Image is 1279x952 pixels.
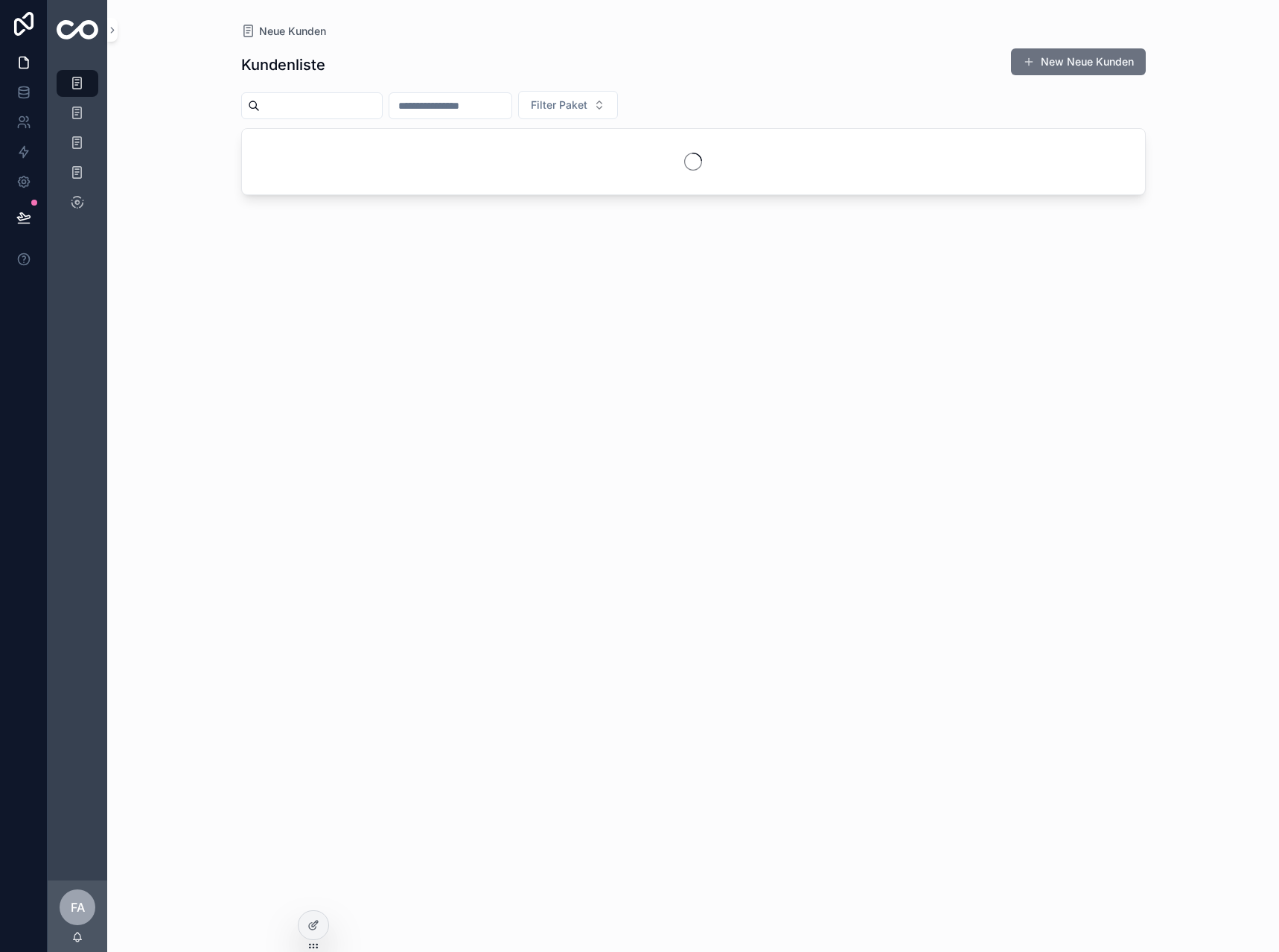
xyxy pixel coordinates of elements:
[71,898,85,916] span: FA
[518,91,618,119] button: Select Button
[259,24,326,39] span: Neue Kunden
[241,24,326,39] a: Neue Kunden
[241,54,325,75] h1: Kundenliste
[57,20,98,39] img: App logo
[531,98,587,112] span: Filter Paket
[1011,48,1146,75] button: New Neue Kunden
[48,60,107,235] div: scrollable content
